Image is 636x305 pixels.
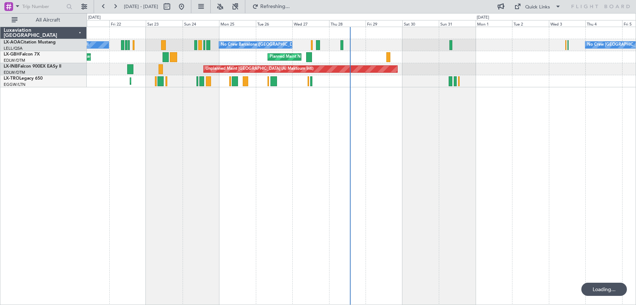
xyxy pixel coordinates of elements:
a: LX-TROLegacy 650 [4,76,43,81]
span: All Aircraft [19,18,77,23]
div: Loading... [581,283,627,296]
a: EDLW/DTM [4,58,25,63]
span: [DATE] - [DATE] [124,3,158,10]
div: Thu 28 [329,20,366,27]
a: EGGW/LTN [4,82,26,87]
a: LX-AOACitation Mustang [4,40,56,45]
a: LX-INBFalcon 900EX EASy II [4,64,61,69]
div: Thu 4 [585,20,622,27]
span: LX-GBH [4,52,20,57]
span: Refreshing... [260,4,290,9]
div: [DATE] [88,15,101,21]
button: Quick Links [511,1,565,12]
input: Trip Number [22,1,64,12]
span: LX-INB [4,64,18,69]
div: Planned Maint Nice ([GEOGRAPHIC_DATA]) [270,52,351,62]
a: EDLW/DTM [4,70,25,75]
div: Tue 26 [256,20,293,27]
div: Wed 3 [549,20,586,27]
div: Sat 23 [146,20,183,27]
div: Fri 29 [366,20,402,27]
button: All Aircraft [8,14,79,26]
div: Thu 21 [73,20,109,27]
div: Tue 2 [512,20,549,27]
div: Sun 24 [183,20,219,27]
div: Wed 27 [292,20,329,27]
div: Mon 25 [219,20,256,27]
div: Quick Links [525,4,550,11]
div: Mon 1 [476,20,512,27]
a: LELL/QSA [4,46,23,51]
div: Unplanned Maint [GEOGRAPHIC_DATA] (Al Maktoum Intl) [206,64,313,75]
span: LX-AOA [4,40,20,45]
a: LX-GBHFalcon 7X [4,52,40,57]
div: Fri 22 [109,20,146,27]
div: Sun 31 [439,20,476,27]
button: Refreshing... [249,1,293,12]
div: Sat 30 [402,20,439,27]
div: No Crew Barcelona ([GEOGRAPHIC_DATA]) [221,39,302,50]
div: [DATE] [477,15,489,21]
span: LX-TRO [4,76,19,81]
